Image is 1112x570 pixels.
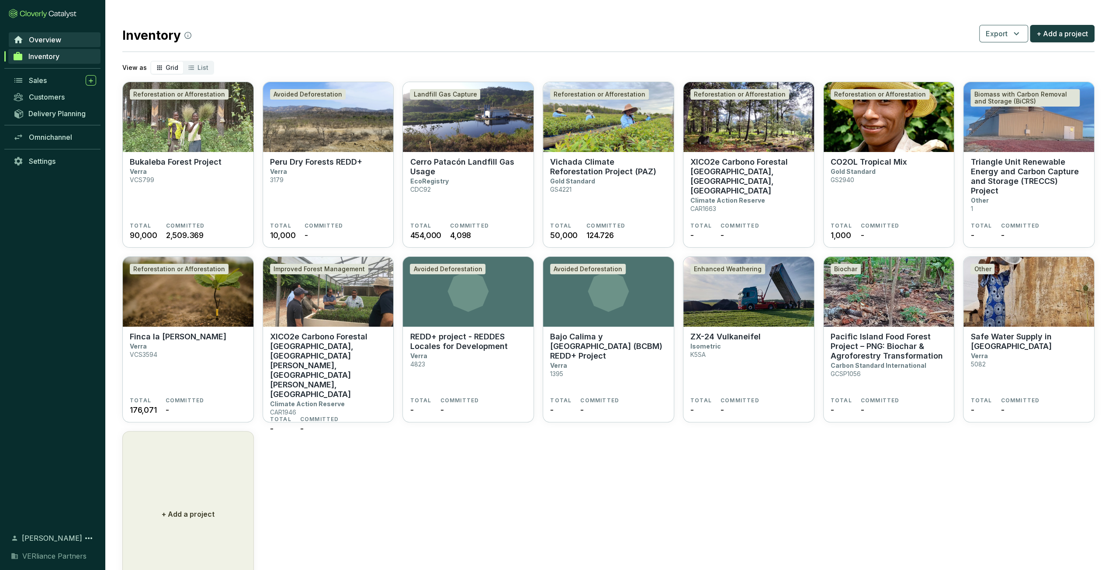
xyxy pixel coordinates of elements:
[970,397,992,404] span: TOTAL
[970,222,992,229] span: TOTAL
[28,52,59,61] span: Inventory
[270,168,287,175] p: Verra
[410,177,448,185] p: EcoRegistry
[130,264,229,274] div: Reforestation or Afforestation
[22,551,87,561] span: VERliance Partners
[130,229,157,241] span: 90,000
[543,256,674,422] a: Avoided DeforestationBajo Calima y [GEOGRAPHIC_DATA] (BCBM) REDD+ ProjectVerra1395TOTAL-COMMITTED-
[9,106,100,121] a: Delivery Planning
[970,404,974,416] span: -
[29,93,65,101] span: Customers
[831,157,907,167] p: CO2OL Tropical Mix
[402,82,534,248] a: Cerro Patacón Landfill Gas UsageLandfill Gas CaptureCerro Patacón Landfill Gas UsageEcoRegistryCD...
[130,176,154,183] p: VCS799
[831,397,852,404] span: TOTAL
[831,222,852,229] span: TOTAL
[130,342,147,350] p: Verra
[690,404,694,416] span: -
[580,397,619,404] span: COMMITTED
[690,397,712,404] span: TOTAL
[690,205,716,212] p: CAR1663
[410,89,480,100] div: Landfill Gas Capture
[831,176,854,183] p: GS2940
[580,404,584,416] span: -
[550,362,567,369] p: Verra
[1001,404,1004,416] span: -
[963,256,1095,422] a: Safe Water Supply in ZambiaOtherSafe Water Supply in [GEOGRAPHIC_DATA]Verra5082TOTAL-COMMITTED-
[270,416,291,423] span: TOTAL
[166,404,169,416] span: -
[270,176,284,183] p: 3179
[263,256,394,422] a: XICO2e Carbono Forestal Ejido Noh Bec, Municipio de Felipe Carrillo Puerto, Estado de Quintana Ro...
[963,82,1094,152] img: Triangle Unit Renewable Energy and Carbon Capture and Storage (TRECCS) Project
[9,154,100,169] a: Settings
[123,82,253,152] img: Bukaleba Forest Project
[683,256,814,422] a: ZX-24 VulkaneifelEnhanced WeatheringZX-24 VulkaneifelIsometricK5SATOTAL-COMMITTED-
[970,352,987,359] p: Verra
[166,229,204,241] span: 2,509.369
[123,257,253,327] img: Finca la Paz II
[683,82,814,248] a: XICO2e Carbono Forestal Ejido Pueblo Nuevo, Durango, MéxicoReforestation or AfforestationXICO2e C...
[29,157,55,166] span: Settings
[690,264,765,274] div: Enhanced Weathering
[543,82,674,248] a: Vichada Climate Reforestation Project (PAZ)Reforestation or AfforestationVichada Climate Reforest...
[861,222,900,229] span: COMMITTED
[823,82,955,248] a: CO2OL Tropical MixReforestation or AfforestationCO2OL Tropical MixGold StandardGS2940TOTAL1,000CO...
[831,332,947,361] p: Pacific Island Food Forest Project – PNG: Biochar & Agroforestry Transformation
[305,229,308,241] span: -
[550,370,563,377] p: 1395
[690,197,765,204] p: Climate Action Reserve
[690,89,789,100] div: Reforestation or Afforestation
[300,423,304,435] span: -
[1030,25,1095,42] button: + Add a project
[263,257,394,327] img: XICO2e Carbono Forestal Ejido Noh Bec, Municipio de Felipe Carrillo Puerto, Estado de Quintana Ro...
[831,404,834,416] span: -
[263,82,394,248] a: Peru Dry Forests REDD+Avoided DeforestationPeru Dry Forests REDD+Verra3179TOTAL10,000COMMITTED-
[410,404,413,416] span: -
[440,404,443,416] span: -
[721,404,724,416] span: -
[130,351,157,358] p: VCS3594
[403,82,533,152] img: Cerro Patacón Landfill Gas Usage
[824,257,954,327] img: Pacific Island Food Forest Project – PNG: Biochar & Agroforestry Transformation
[270,332,387,399] p: XICO2e Carbono Forestal [GEOGRAPHIC_DATA], [GEOGRAPHIC_DATA][PERSON_NAME], [GEOGRAPHIC_DATA][PERS...
[122,63,147,72] p: View as
[970,332,1087,351] p: Safe Water Supply in [GEOGRAPHIC_DATA]
[683,82,814,152] img: XICO2e Carbono Forestal Ejido Pueblo Nuevo, Durango, México
[831,229,851,241] span: 1,000
[721,229,724,241] span: -
[270,408,296,416] p: CAR1946
[970,89,1080,107] div: Biomass with Carbon Removal and Storage (BiCRS)
[197,64,208,71] span: List
[270,400,345,408] p: Climate Action Reserve
[410,332,527,351] p: REDD+ project - REDDES Locales for Development
[8,49,100,64] a: Inventory
[410,397,431,404] span: TOTAL
[970,197,988,204] p: Other
[721,222,759,229] span: COMMITTED
[690,351,706,358] p: K5SA
[861,397,900,404] span: COMMITTED
[305,222,343,229] span: COMMITTED
[970,360,985,368] p: 5082
[440,397,479,404] span: COMMITTED
[130,222,151,229] span: TOTAL
[1001,229,1004,241] span: -
[721,397,759,404] span: COMMITTED
[402,256,534,422] a: Avoided DeforestationREDD+ project - REDDES Locales for DevelopmentVerra4823TOTAL-COMMITTED-
[410,360,425,368] p: 4823
[550,177,595,185] p: Gold Standard
[9,32,100,47] a: Overview
[122,26,191,45] h2: Inventory
[831,370,861,377] p: GCSP1056
[1001,397,1039,404] span: COMMITTED
[410,352,427,359] p: Verra
[270,89,346,100] div: Avoided Deforestation
[963,257,1094,327] img: Safe Water Supply in Zambia
[300,416,339,423] span: COMMITTED
[150,61,214,75] div: segmented control
[450,222,489,229] span: COMMITTED
[130,397,151,404] span: TOTAL
[550,397,572,404] span: TOTAL
[550,332,667,361] p: Bajo Calima y [GEOGRAPHIC_DATA] (BCBM) REDD+ Project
